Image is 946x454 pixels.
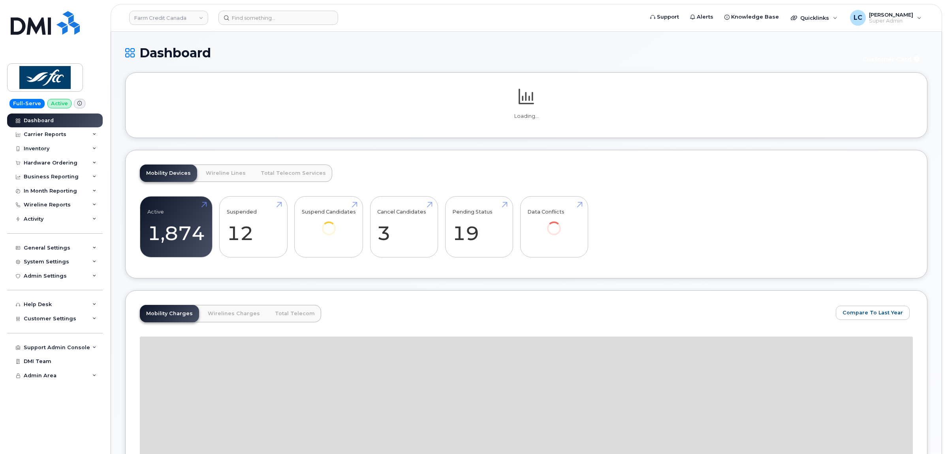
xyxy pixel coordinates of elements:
h1: Dashboard [125,46,852,60]
a: Wirelines Charges [201,305,266,322]
span: Compare To Last Year [843,309,903,316]
a: Active 1,874 [147,201,205,253]
a: Data Conflicts [527,201,581,246]
button: Customer Card [856,52,927,66]
a: Mobility Charges [140,305,199,322]
a: Total Telecom Services [254,165,332,182]
a: Suspended 12 [227,201,280,253]
a: Total Telecom [269,305,321,322]
a: Wireline Lines [199,165,252,182]
p: Loading... [140,113,913,120]
a: Pending Status 19 [452,201,506,253]
button: Compare To Last Year [836,306,910,320]
a: Cancel Candidates 3 [377,201,431,253]
a: Mobility Devices [140,165,197,182]
a: Suspend Candidates [302,201,356,246]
